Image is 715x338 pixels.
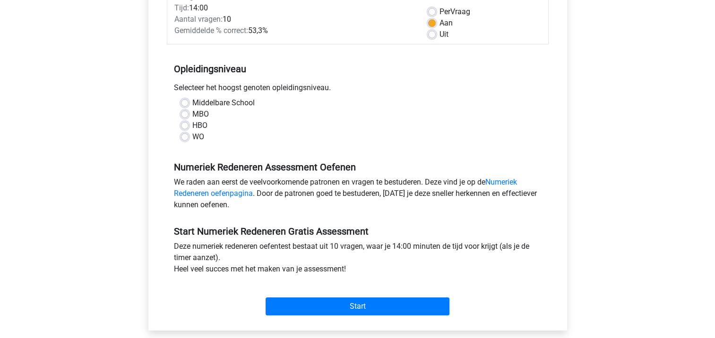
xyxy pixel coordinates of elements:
[174,161,542,173] h5: Numeriek Redeneren Assessment Oefenen
[439,6,470,17] label: Vraag
[174,15,223,24] span: Aantal vragen:
[439,29,448,40] label: Uit
[174,177,517,198] a: Numeriek Redeneren oefenpagina
[192,97,255,109] label: Middelbare School
[174,26,248,35] span: Gemiddelde % correct:
[439,17,453,29] label: Aan
[174,226,542,237] h5: Start Numeriek Redeneren Gratis Assessment
[167,82,549,97] div: Selecteer het hoogst genoten opleidingsniveau.
[192,120,207,131] label: HBO
[167,14,421,25] div: 10
[192,109,209,120] label: MBO
[167,177,549,214] div: We raden aan eerst de veelvoorkomende patronen en vragen te bestuderen. Deze vind je op de . Door...
[192,131,204,143] label: WO
[174,3,189,12] span: Tijd:
[167,2,421,14] div: 14:00
[167,241,549,279] div: Deze numeriek redeneren oefentest bestaat uit 10 vragen, waar je 14:00 minuten de tijd voor krijg...
[266,297,449,315] input: Start
[439,7,450,16] span: Per
[174,59,542,78] h5: Opleidingsniveau
[167,25,421,36] div: 53,3%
